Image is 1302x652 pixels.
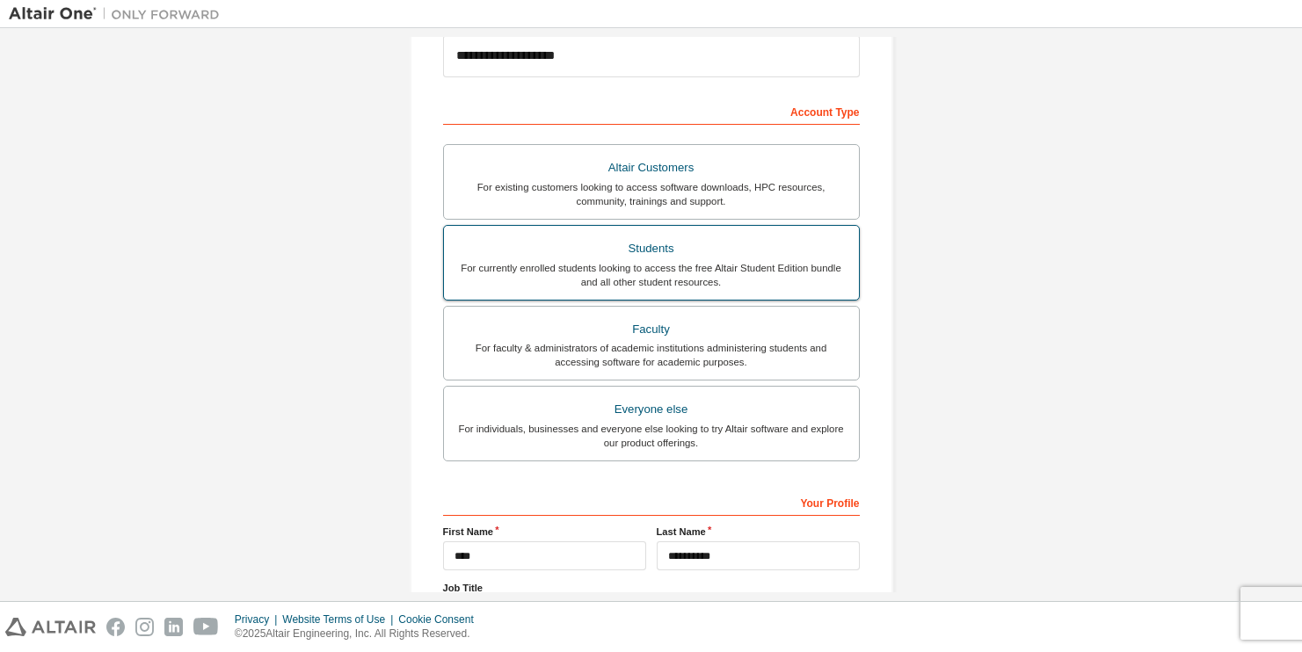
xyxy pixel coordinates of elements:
[193,618,219,636] img: youtube.svg
[455,156,848,180] div: Altair Customers
[235,627,484,641] p: © 2025 Altair Engineering, Inc. All Rights Reserved.
[106,618,125,636] img: facebook.svg
[9,5,229,23] img: Altair One
[455,397,848,422] div: Everyone else
[455,317,848,342] div: Faculty
[443,97,860,125] div: Account Type
[398,612,484,627] div: Cookie Consent
[657,525,860,539] label: Last Name
[282,612,398,627] div: Website Terms of Use
[135,618,154,636] img: instagram.svg
[164,618,183,636] img: linkedin.svg
[443,525,646,539] label: First Name
[235,612,282,627] div: Privacy
[443,488,860,516] div: Your Profile
[455,422,848,450] div: For individuals, businesses and everyone else looking to try Altair software and explore our prod...
[455,236,848,261] div: Students
[455,341,848,369] div: For faculty & administrators of academic institutions administering students and accessing softwa...
[443,581,860,595] label: Job Title
[455,261,848,289] div: For currently enrolled students looking to access the free Altair Student Edition bundle and all ...
[5,618,96,636] img: altair_logo.svg
[455,180,848,208] div: For existing customers looking to access software downloads, HPC resources, community, trainings ...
